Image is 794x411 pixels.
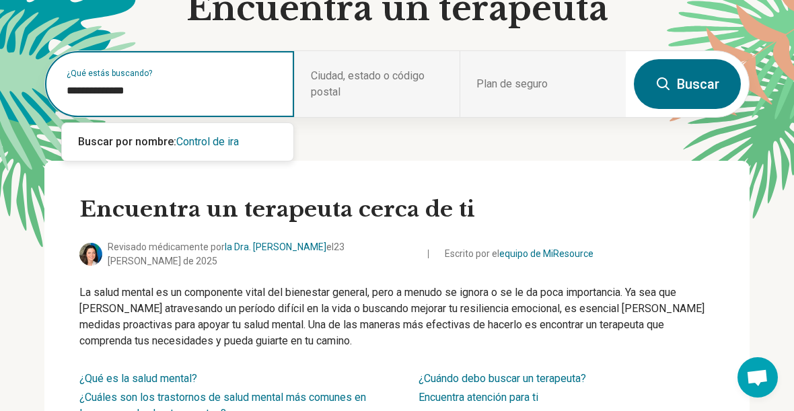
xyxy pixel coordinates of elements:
font: Encuentra atención para ti [419,391,538,404]
font: Buscar por nombre: [78,135,176,148]
font: la Dra. [PERSON_NAME] [225,241,326,252]
font: 23 [PERSON_NAME] de 2025 [108,241,345,266]
font: Encuentra un terapeuta cerca de ti [79,196,475,223]
font: ¿Qué es la salud mental? [79,372,197,385]
font: Revisado médicamente por [108,241,225,252]
span: Control de ira [176,135,239,148]
font: Buscar [677,76,719,92]
font: el [326,241,334,252]
div: Sugerencias [62,123,293,161]
font: Escrito por el [445,248,499,259]
font: ¿Qué estás buscando? [67,69,152,78]
font: equipo de MiResource [499,248,593,259]
font: ¿Cuándo debo buscar un terapeuta? [419,372,586,385]
font: La salud mental es un componente vital del bienestar general, pero a menudo se ignora o se le da ... [79,286,705,347]
div: Chat abierto [737,357,778,398]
